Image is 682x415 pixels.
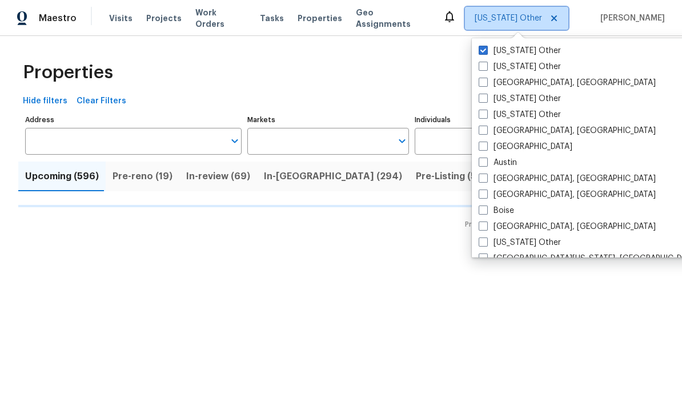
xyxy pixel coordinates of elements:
span: [US_STATE] Other [475,13,542,24]
span: Maestro [39,13,77,24]
span: Clear Filters [77,94,126,108]
label: Address [25,116,242,123]
span: Hide filters [23,94,67,108]
label: [US_STATE] Other [479,237,561,248]
label: [US_STATE] Other [479,61,561,72]
nav: Pagination Navigation [454,214,664,235]
button: Open [394,133,410,149]
span: Pre-reno (19) [113,168,172,184]
span: Properties [23,67,113,78]
label: Individuals [415,116,523,123]
span: Work Orders [195,7,246,30]
span: Geo Assignments [356,7,429,30]
span: Tasks [260,14,284,22]
label: [GEOGRAPHIC_DATA], [GEOGRAPHIC_DATA] [479,221,656,232]
span: Pre-Listing (59) [416,168,486,184]
label: [US_STATE] Other [479,109,561,120]
span: [PERSON_NAME] [596,13,665,24]
span: Properties [298,13,342,24]
label: [GEOGRAPHIC_DATA], [GEOGRAPHIC_DATA] [479,173,656,184]
span: In-review (69) [186,168,250,184]
span: Projects [146,13,182,24]
label: Austin [479,157,517,168]
label: [US_STATE] Other [479,45,561,57]
button: Clear Filters [72,91,131,112]
label: Markets [247,116,410,123]
label: [US_STATE] Other [479,93,561,104]
label: [GEOGRAPHIC_DATA], [GEOGRAPHIC_DATA] [479,189,656,200]
span: In-[GEOGRAPHIC_DATA] (294) [264,168,402,184]
button: Open [227,133,243,149]
label: [GEOGRAPHIC_DATA], [GEOGRAPHIC_DATA] [479,77,656,88]
span: Visits [109,13,133,24]
label: [GEOGRAPHIC_DATA], [GEOGRAPHIC_DATA] [479,125,656,136]
label: Boise [479,205,514,216]
span: Upcoming (596) [25,168,99,184]
label: [GEOGRAPHIC_DATA] [479,141,572,152]
button: Hide filters [18,91,72,112]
